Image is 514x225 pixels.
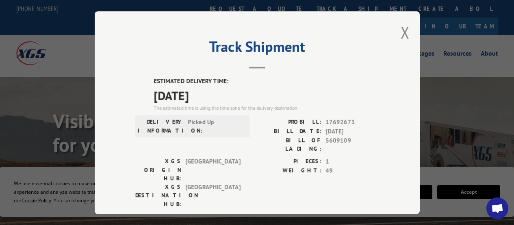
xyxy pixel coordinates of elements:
label: WEIGHT: [257,166,321,175]
button: Close modal [401,22,410,43]
span: [GEOGRAPHIC_DATA] [185,182,240,208]
label: PROBILL: [257,117,321,127]
span: 5609109 [325,136,379,153]
label: DELIVERY INFORMATION: [138,117,184,134]
span: Picked Up [188,117,243,134]
label: PIECES: [257,157,321,166]
label: BILL OF LADING: [257,136,321,153]
div: The estimated time is using the time zone for the delivery destination. [154,104,379,111]
label: BILL DATE: [257,127,321,136]
span: [DATE] [325,127,379,136]
span: 1 [325,157,379,166]
span: [DATE] [154,86,379,104]
div: Open chat [486,197,508,219]
label: XGS DESTINATION HUB: [135,182,181,208]
label: XGS ORIGIN HUB: [135,157,181,182]
label: ESTIMATED DELIVERY TIME: [154,77,379,86]
span: [GEOGRAPHIC_DATA] [185,157,240,182]
span: 49 [325,166,379,175]
h2: Track Shipment [135,41,379,56]
span: 17692673 [325,117,379,127]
